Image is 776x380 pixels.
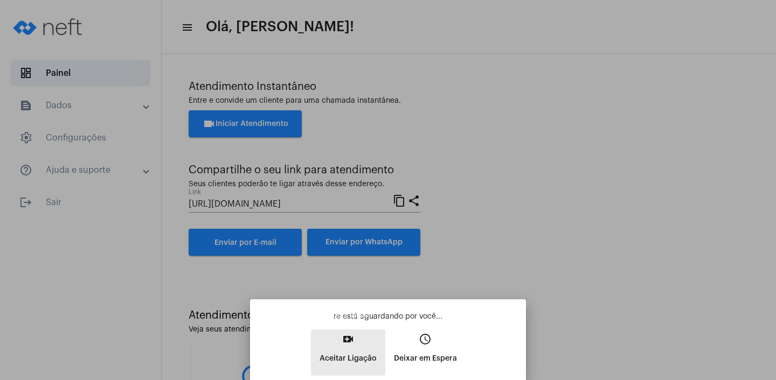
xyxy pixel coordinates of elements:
[311,329,385,376] button: Aceitar Ligação
[259,311,517,322] p: re está aguardando por você...
[385,329,466,376] button: Deixar em Espera
[320,349,377,368] p: Aceitar Ligação
[342,333,355,346] mat-icon: video_call
[325,309,372,322] div: Aceitar ligação
[419,333,432,346] mat-icon: access_time
[394,349,457,368] p: Deixar em Espera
